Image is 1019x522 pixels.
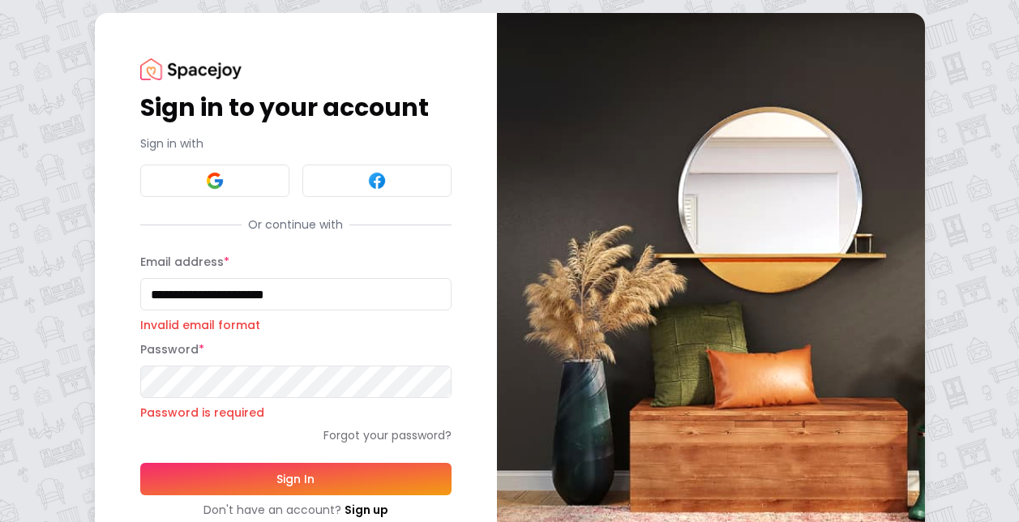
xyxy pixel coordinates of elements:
[140,58,242,80] img: Spacejoy Logo
[205,171,225,190] img: Google signin
[140,463,452,495] button: Sign In
[140,404,452,421] p: Password is required
[140,341,204,357] label: Password
[140,502,452,518] div: Don't have an account?
[140,254,229,270] label: Email address
[140,427,452,443] a: Forgot your password?
[140,93,452,122] h1: Sign in to your account
[140,135,452,152] p: Sign in with
[367,171,387,190] img: Facebook signin
[242,216,349,233] span: Or continue with
[345,502,388,518] a: Sign up
[140,317,452,333] p: Invalid email format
